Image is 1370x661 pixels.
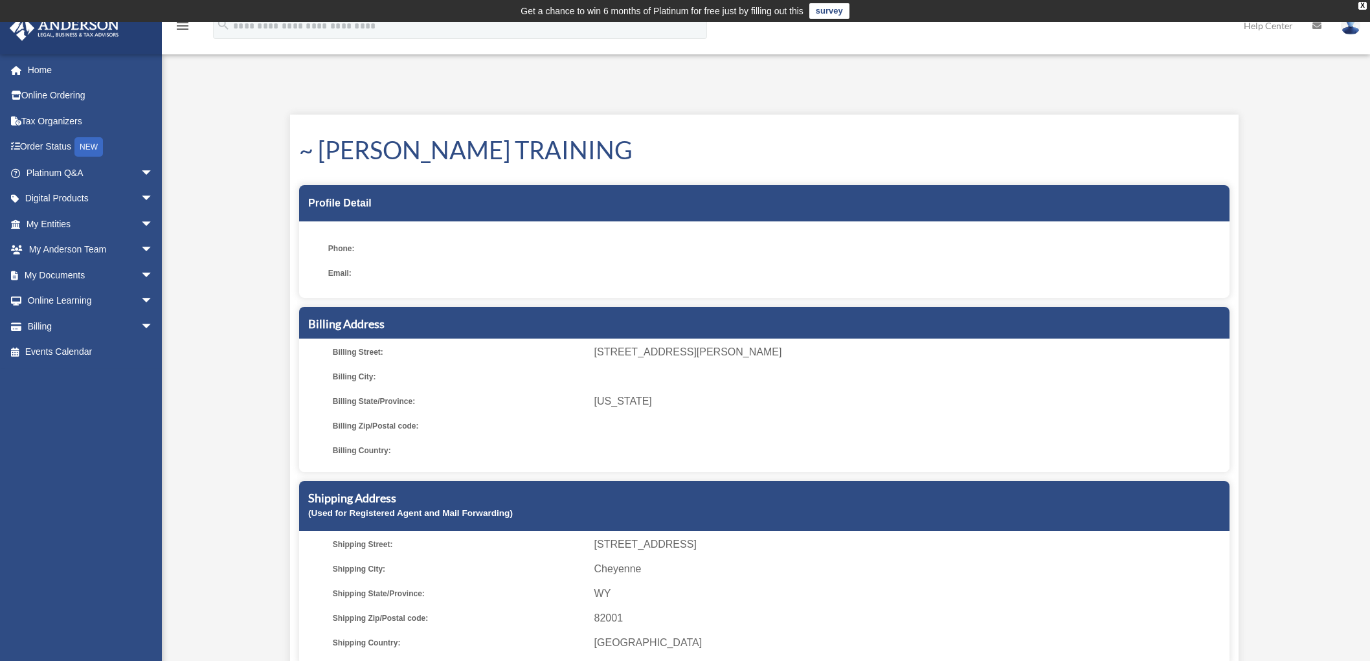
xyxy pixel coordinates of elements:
[9,262,173,288] a: My Documentsarrow_drop_down
[1358,2,1367,10] div: close
[594,560,1225,578] span: Cheyenne
[9,186,173,212] a: Digital Productsarrow_drop_down
[333,634,585,652] span: Shipping Country:
[328,240,581,258] span: Phone:
[9,211,173,237] a: My Entitiesarrow_drop_down
[333,343,585,361] span: Billing Street:
[594,392,1225,410] span: [US_STATE]
[328,264,581,282] span: Email:
[140,186,166,212] span: arrow_drop_down
[140,288,166,315] span: arrow_drop_down
[9,237,173,263] a: My Anderson Teamarrow_drop_down
[308,316,1220,332] h5: Billing Address
[9,313,173,339] a: Billingarrow_drop_down
[299,185,1230,221] div: Profile Detail
[140,160,166,186] span: arrow_drop_down
[216,17,230,32] i: search
[140,237,166,263] span: arrow_drop_down
[140,262,166,289] span: arrow_drop_down
[175,18,190,34] i: menu
[333,442,585,460] span: Billing Country:
[308,490,1220,506] h5: Shipping Address
[9,339,173,365] a: Events Calendar
[333,535,585,554] span: Shipping Street:
[140,313,166,340] span: arrow_drop_down
[594,585,1225,603] span: WY
[6,16,123,41] img: Anderson Advisors Platinum Portal
[521,3,803,19] div: Get a chance to win 6 months of Platinum for free just by filling out this
[333,392,585,410] span: Billing State/Province:
[594,634,1225,652] span: [GEOGRAPHIC_DATA]
[594,343,1225,361] span: [STREET_ADDRESS][PERSON_NAME]
[140,211,166,238] span: arrow_drop_down
[594,609,1225,627] span: 82001
[594,535,1225,554] span: [STREET_ADDRESS]
[9,288,173,314] a: Online Learningarrow_drop_down
[9,160,173,186] a: Platinum Q&Aarrow_drop_down
[308,508,513,518] small: (Used for Registered Agent and Mail Forwarding)
[9,108,173,134] a: Tax Organizers
[9,57,173,83] a: Home
[74,137,103,157] div: NEW
[333,609,585,627] span: Shipping Zip/Postal code:
[333,560,585,578] span: Shipping City:
[333,368,585,386] span: Billing City:
[9,134,173,161] a: Order StatusNEW
[1341,16,1360,35] img: User Pic
[9,83,173,109] a: Online Ordering
[809,3,849,19] a: survey
[299,133,1230,167] h1: ~ [PERSON_NAME] TRAINING
[333,585,585,603] span: Shipping State/Province:
[333,417,585,435] span: Billing Zip/Postal code:
[175,23,190,34] a: menu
